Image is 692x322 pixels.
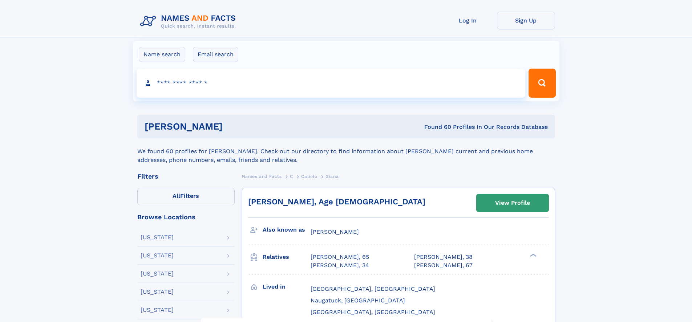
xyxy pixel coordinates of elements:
[137,173,235,180] div: Filters
[141,307,174,313] div: [US_STATE]
[137,138,555,164] div: We found 60 profiles for [PERSON_NAME]. Check out our directory to find information about [PERSON...
[414,261,473,269] a: [PERSON_NAME], 67
[263,281,311,293] h3: Lived in
[141,271,174,277] div: [US_STATE]
[311,253,369,261] a: [PERSON_NAME], 65
[414,253,473,261] a: [PERSON_NAME], 38
[141,253,174,258] div: [US_STATE]
[141,289,174,295] div: [US_STATE]
[477,194,549,212] a: View Profile
[529,69,555,98] button: Search Button
[311,285,435,292] span: [GEOGRAPHIC_DATA], [GEOGRAPHIC_DATA]
[137,12,242,31] img: Logo Names and Facts
[290,174,293,179] span: C
[311,261,369,269] a: [PERSON_NAME], 34
[311,228,359,235] span: [PERSON_NAME]
[497,12,555,29] a: Sign Up
[263,224,311,236] h3: Also known as
[139,47,185,62] label: Name search
[137,188,235,205] label: Filters
[323,123,548,131] div: Found 60 Profiles In Our Records Database
[311,309,435,315] span: [GEOGRAPHIC_DATA], [GEOGRAPHIC_DATA]
[193,47,238,62] label: Email search
[311,297,405,304] span: Naugatuck, [GEOGRAPHIC_DATA]
[248,197,425,206] a: [PERSON_NAME], Age [DEMOGRAPHIC_DATA]
[301,172,317,181] a: Caliolo
[145,122,324,131] h1: [PERSON_NAME]
[137,69,526,98] input: search input
[263,251,311,263] h3: Relatives
[242,172,282,181] a: Names and Facts
[290,172,293,181] a: C
[325,174,339,179] span: Giana
[528,253,537,258] div: ❯
[141,235,174,240] div: [US_STATE]
[439,12,497,29] a: Log In
[495,195,530,211] div: View Profile
[301,174,317,179] span: Caliolo
[137,214,235,220] div: Browse Locations
[173,192,180,199] span: All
